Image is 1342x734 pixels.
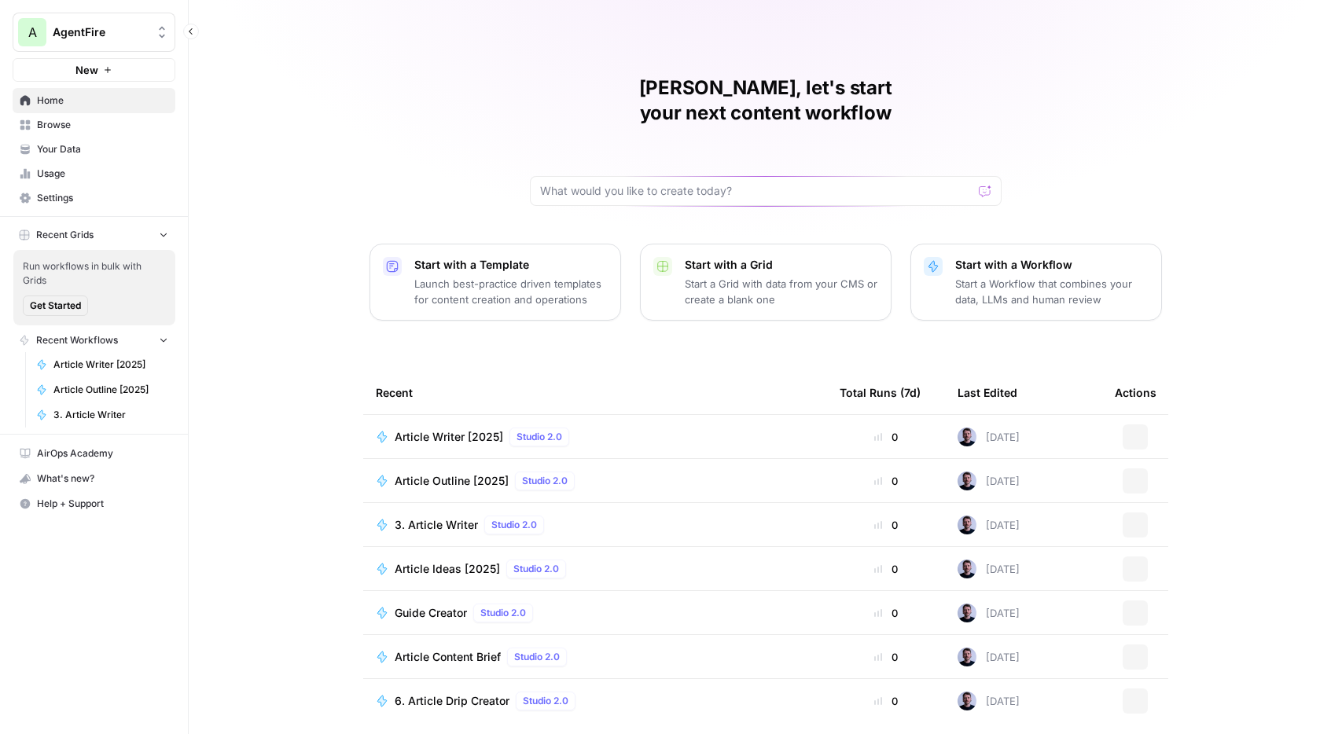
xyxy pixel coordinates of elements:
[376,560,814,578] a: Article Ideas [2025]Studio 2.0
[376,472,814,490] a: Article Outline [2025]Studio 2.0
[376,371,814,414] div: Recent
[414,276,608,307] p: Launch best-practice driven templates for content creation and operations
[958,516,1020,534] div: [DATE]
[395,605,467,621] span: Guide Creator
[28,23,37,42] span: A
[37,446,168,461] span: AirOps Academy
[395,473,509,489] span: Article Outline [2025]
[958,371,1017,414] div: Last Edited
[840,693,932,709] div: 0
[53,358,168,372] span: Article Writer [2025]
[958,560,976,578] img: mtb5lffcyzxtxeymzlrcp6m5jts6
[840,473,932,489] div: 0
[958,516,976,534] img: mtb5lffcyzxtxeymzlrcp6m5jts6
[53,408,168,422] span: 3. Article Writer
[480,606,526,620] span: Studio 2.0
[958,472,1020,490] div: [DATE]
[1115,371,1156,414] div: Actions
[958,604,1020,622] div: [DATE]
[13,223,175,247] button: Recent Grids
[540,183,972,199] input: What would you like to create today?
[955,276,1149,307] p: Start a Workflow that combines your data, LLMs and human review
[395,561,500,577] span: Article Ideas [2025]
[910,244,1162,321] button: Start with a WorkflowStart a Workflow that combines your data, LLMs and human review
[840,561,932,577] div: 0
[958,472,976,490] img: mtb5lffcyzxtxeymzlrcp6m5jts6
[514,650,560,664] span: Studio 2.0
[29,377,175,402] a: Article Outline [2025]
[36,228,94,242] span: Recent Grids
[37,167,168,181] span: Usage
[370,244,621,321] button: Start with a TemplateLaunch best-practice driven templates for content creation and operations
[53,24,148,40] span: AgentFire
[840,429,932,445] div: 0
[37,497,168,511] span: Help + Support
[513,562,559,576] span: Studio 2.0
[13,13,175,52] button: Workspace: AgentFire
[685,276,878,307] p: Start a Grid with data from your CMS or create a blank one
[376,604,814,622] a: Guide CreatorStudio 2.0
[395,693,509,709] span: 6. Article Drip Creator
[29,402,175,428] a: 3. Article Writer
[53,383,168,397] span: Article Outline [2025]
[13,58,175,82] button: New
[37,142,168,156] span: Your Data
[23,259,166,288] span: Run workflows in bulk with Grids
[37,191,168,205] span: Settings
[955,257,1149,273] p: Start with a Workflow
[30,299,81,313] span: Get Started
[840,649,932,665] div: 0
[13,88,175,113] a: Home
[522,474,568,488] span: Studio 2.0
[958,428,976,446] img: mtb5lffcyzxtxeymzlrcp6m5jts6
[37,118,168,132] span: Browse
[376,428,814,446] a: Article Writer [2025]Studio 2.0
[958,692,976,710] img: mtb5lffcyzxtxeymzlrcp6m5jts6
[958,604,976,622] img: mtb5lffcyzxtxeymzlrcp6m5jts6
[517,430,562,444] span: Studio 2.0
[491,518,537,532] span: Studio 2.0
[376,692,814,710] a: 6. Article Drip CreatorStudio 2.0
[376,516,814,534] a: 3. Article WriterStudio 2.0
[13,137,175,162] a: Your Data
[13,441,175,466] a: AirOps Academy
[13,491,175,516] button: Help + Support
[13,328,175,352] button: Recent Workflows
[840,517,932,533] div: 0
[395,649,501,665] span: Article Content Brief
[23,295,88,316] button: Get Started
[37,94,168,108] span: Home
[530,75,1002,126] h1: [PERSON_NAME], let's start your next content workflow
[840,605,932,621] div: 0
[13,161,175,186] a: Usage
[36,333,118,347] span: Recent Workflows
[13,467,175,490] div: What's new?
[395,429,503,445] span: Article Writer [2025]
[523,694,568,708] span: Studio 2.0
[958,692,1020,710] div: [DATE]
[640,244,892,321] button: Start with a GridStart a Grid with data from your CMS or create a blank one
[414,257,608,273] p: Start with a Template
[13,466,175,491] button: What's new?
[958,560,1020,578] div: [DATE]
[13,112,175,138] a: Browse
[29,352,175,377] a: Article Writer [2025]
[958,428,1020,446] div: [DATE]
[395,517,478,533] span: 3. Article Writer
[75,62,98,78] span: New
[685,257,878,273] p: Start with a Grid
[13,185,175,211] a: Settings
[840,371,921,414] div: Total Runs (7d)
[958,648,1020,666] div: [DATE]
[376,648,814,666] a: Article Content BriefStudio 2.0
[958,648,976,666] img: mtb5lffcyzxtxeymzlrcp6m5jts6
